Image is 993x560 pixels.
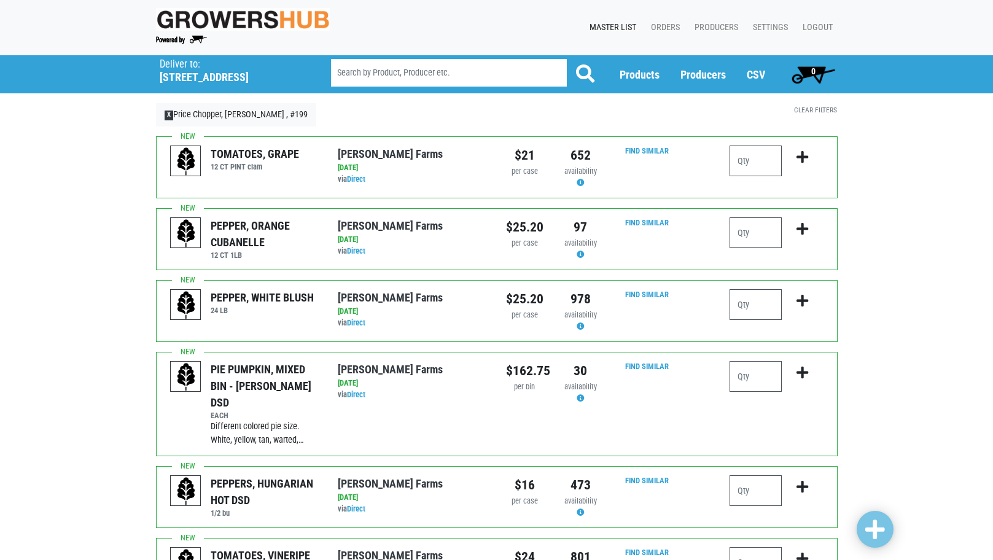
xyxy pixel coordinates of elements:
[347,318,365,327] a: Direct
[165,111,174,120] span: X
[562,361,599,381] div: 30
[730,289,782,320] input: Qty
[338,317,487,329] div: via
[506,309,543,321] div: per case
[211,361,319,411] div: PIE PUMPKIN, MIXED BIN - [PERSON_NAME] DSD
[347,504,365,513] a: Direct
[211,306,314,315] h6: 24 LB
[564,166,597,176] span: availability
[211,162,299,171] h6: 12 CT PINT clam
[564,238,597,247] span: availability
[171,362,201,392] img: placeholder-variety-43d6402dacf2d531de610a020419775a.svg
[338,174,487,185] div: via
[562,289,599,309] div: 978
[338,162,487,174] div: [DATE]
[730,146,782,176] input: Qty
[156,8,330,31] img: original-fc7597fdc6adbb9d0e2ae620e786d1a2.jpg
[506,361,543,381] div: $162.75
[156,36,207,44] img: Powered by Big Wheelbarrow
[625,476,669,485] a: Find Similar
[625,146,669,155] a: Find Similar
[506,238,543,249] div: per case
[211,508,319,518] h6: 1/2 bu
[680,68,726,81] a: Producers
[794,106,837,114] a: Clear Filters
[793,16,838,39] a: Logout
[506,166,543,177] div: per case
[786,62,841,87] a: 0
[338,291,443,304] a: [PERSON_NAME] Farms
[580,16,641,39] a: Master List
[338,492,487,504] div: [DATE]
[160,55,309,84] span: Price Chopper, Cicero , #199 (5701 Cir Dr E, Cicero, NY 13039, USA)
[338,378,487,389] div: [DATE]
[171,146,201,177] img: placeholder-variety-43d6402dacf2d531de610a020419775a.svg
[730,475,782,506] input: Qty
[506,381,543,393] div: per bin
[564,310,597,319] span: availability
[743,16,793,39] a: Settings
[564,382,597,391] span: availability
[338,219,443,232] a: [PERSON_NAME] Farms
[625,548,669,557] a: Find Similar
[811,66,816,76] span: 0
[747,68,765,81] a: CSV
[171,476,201,507] img: placeholder-variety-43d6402dacf2d531de610a020419775a.svg
[625,290,669,299] a: Find Similar
[211,420,319,446] div: Different colored pie size. White, yellow, tan, warted,
[506,146,543,165] div: $21
[338,363,443,376] a: [PERSON_NAME] Farms
[347,174,365,184] a: Direct
[211,251,319,260] h6: 12 CT 1LB
[211,217,319,251] div: PEPPER, ORANGE CUBANELLE
[506,475,543,495] div: $16
[641,16,685,39] a: Orders
[562,217,599,237] div: 97
[160,71,300,84] h5: [STREET_ADDRESS]
[506,496,543,507] div: per case
[338,504,487,515] div: via
[211,475,319,508] div: PEPPERS, HUNGARIAN HOT DSD
[625,218,669,227] a: Find Similar
[338,246,487,257] div: via
[211,289,314,306] div: PEPPER, WHITE BLUSH
[298,435,304,445] span: …
[211,146,299,162] div: TOMATOES, GRAPE
[564,496,597,505] span: availability
[171,218,201,249] img: placeholder-variety-43d6402dacf2d531de610a020419775a.svg
[347,246,365,255] a: Direct
[562,475,599,495] div: 473
[338,477,443,490] a: [PERSON_NAME] Farms
[338,389,487,401] div: via
[338,147,443,160] a: [PERSON_NAME] Farms
[685,16,743,39] a: Producers
[347,390,365,399] a: Direct
[562,146,599,165] div: 652
[625,362,669,371] a: Find Similar
[156,103,317,126] a: XPrice Chopper, [PERSON_NAME] , #199
[160,58,300,71] p: Deliver to:
[506,217,543,237] div: $25.20
[338,234,487,246] div: [DATE]
[211,411,319,420] h6: EACH
[338,306,487,317] div: [DATE]
[620,68,660,81] a: Products
[331,59,567,87] input: Search by Product, Producer etc.
[730,217,782,248] input: Qty
[730,361,782,392] input: Qty
[171,290,201,321] img: placeholder-variety-43d6402dacf2d531de610a020419775a.svg
[506,289,543,309] div: $25.20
